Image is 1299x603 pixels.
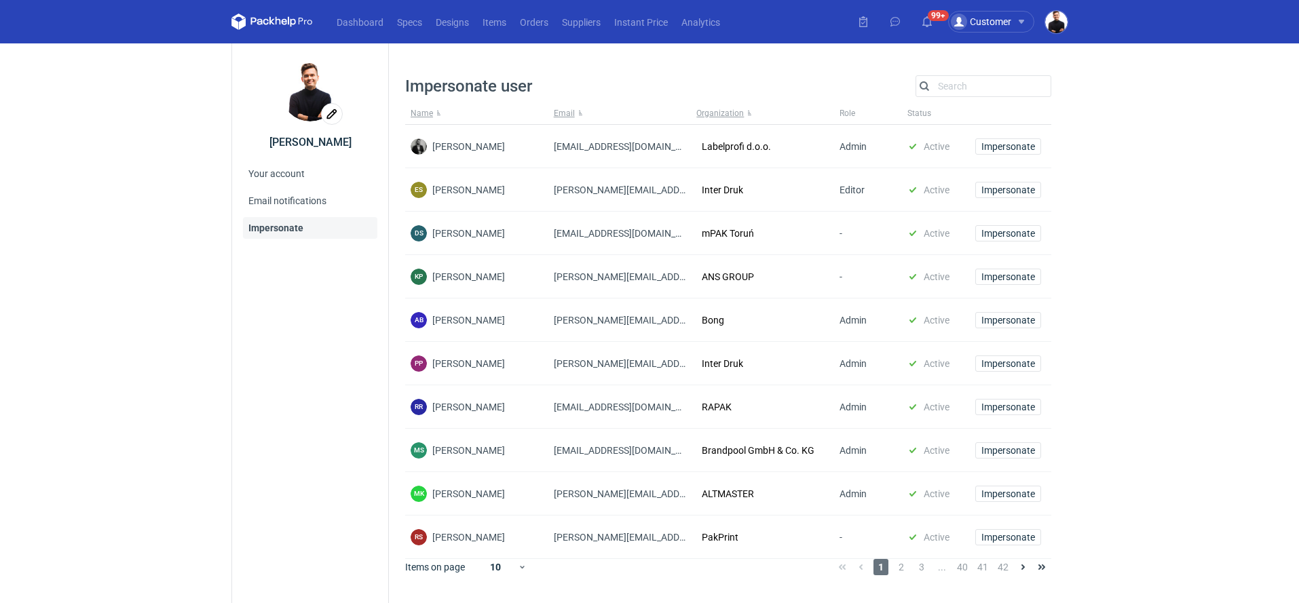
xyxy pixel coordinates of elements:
[411,225,427,241] figcaption: DS
[432,530,505,544] span: [PERSON_NAME]
[476,14,513,30] a: Items
[405,102,548,124] button: Name
[411,312,505,328] div: Agnieszka Biniarz
[902,342,970,385] div: Active
[278,60,343,125] div: Tomasz Kubiak
[411,442,427,459] figcaption: MS
[411,529,505,545] div: Robert Schindler
[411,269,427,285] div: Kamila Pacześna
[432,400,505,414] span: [PERSON_NAME]
[981,402,1035,412] span: Impersonate
[405,78,532,94] h3: Impersonate user
[696,486,758,501] button: ALTMASTER
[243,217,377,239] a: Impersonate
[902,212,970,255] div: Active
[981,142,1035,151] span: Impersonate
[411,182,505,198] div: Elżbieta Sybilska
[405,472,548,516] div: Mariola Kuźmowicz
[554,271,777,282] span: [PERSON_NAME][EMAIL_ADDRESS][DOMAIN_NAME]
[981,489,1035,499] span: Impersonate
[554,532,850,543] span: [PERSON_NAME][EMAIL_ADDRESS][PERSON_NAME][DOMAIN_NAME]
[411,486,427,502] div: Mariola Kuźmowicz
[432,487,505,501] span: [PERSON_NAME]
[696,226,758,241] button: mPAK Toruń
[696,182,747,197] button: Inter Druk
[411,225,505,241] div: Daria Szproch
[975,182,1041,198] button: Impersonate
[548,385,692,429] div: biuro@rapak.pl
[955,559,970,575] span: 40
[696,269,758,284] button: ANS GROUP
[554,141,704,152] span: [EMAIL_ADDRESS][DOMAIN_NAME]
[981,315,1035,325] span: Impersonate
[834,342,902,385] div: Admin
[411,269,427,285] figcaption: KP
[405,516,548,559] div: Robert Schindler
[902,385,970,429] div: Active
[411,399,427,415] figcaption: RR
[696,356,747,371] button: Inter Druk
[548,102,692,124] button: Email
[411,182,427,198] figcaption: ES
[411,399,505,415] div: Robert Rakowski
[548,472,692,516] div: m.kuzmowicz@altmaster.com
[429,14,476,30] a: Designs
[411,442,427,459] div: Maksim Safronov
[548,125,692,168] div: dragan.civcic@labelprofi.com
[548,168,692,212] div: elzbieta.sybilska@interdruk.com.pl
[907,108,931,119] span: Status
[696,530,742,545] button: PakPrint
[411,312,427,328] figcaption: AB
[981,272,1035,281] span: Impersonate
[607,14,675,30] a: Instant Price
[1045,11,1068,33] img: Tomasz Kubiak
[981,359,1035,368] span: Impersonate
[555,14,607,30] a: Suppliers
[231,14,313,30] svg: Packhelp Pro
[975,269,1041,285] button: Impersonate
[996,559,1011,575] span: 42
[411,486,505,502] div: Mariola Kuźmowicz
[548,255,692,298] div: kamila@anstudio.com.pl
[330,14,390,30] a: Dashboard
[548,516,692,559] div: robert.schindler@pakprint.eu
[432,313,505,327] span: [PERSON_NAME]
[432,444,505,457] span: [PERSON_NAME]
[902,168,970,212] div: Active
[554,445,704,456] span: [EMAIL_ADDRESS][DOMAIN_NAME]
[411,108,433,119] span: Name
[405,385,548,429] div: Robert Rakowski
[405,255,548,298] div: Kamila Pacześna
[411,355,427,372] div: Paulina Pander
[411,182,427,198] div: Elżbieta Sybilska
[243,163,377,184] a: Your account
[411,138,427,155] img: Dragan Čivčić
[405,168,548,212] div: Elżbieta Sybilska
[975,399,1041,415] button: Impersonate
[834,429,902,472] div: Admin
[411,138,505,155] div: Dragan Čivčić
[411,442,505,459] div: Maksim Safronov
[411,486,427,502] figcaption: MK
[873,559,888,575] span: 1
[894,559,909,575] span: 2
[914,559,929,575] span: 3
[834,168,902,212] div: Editor
[281,63,339,121] img: Tomasz Kubiak
[474,558,518,577] div: 10
[975,225,1041,241] button: Impersonate
[902,429,970,472] div: Active
[432,270,505,284] span: [PERSON_NAME]
[411,355,505,372] div: Paulina Pander
[981,185,1035,195] span: Impersonate
[554,402,704,412] span: [EMAIL_ADDRESS][DOMAIN_NAME]
[432,183,505,197] span: [PERSON_NAME]
[411,269,505,285] div: Kamila Pacześna
[411,529,427,545] div: Robert Schindler
[975,355,1041,372] button: Impersonate
[432,357,505,370] span: [PERSON_NAME]
[696,313,728,328] button: Bong
[411,399,427,415] div: Robert Rakowski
